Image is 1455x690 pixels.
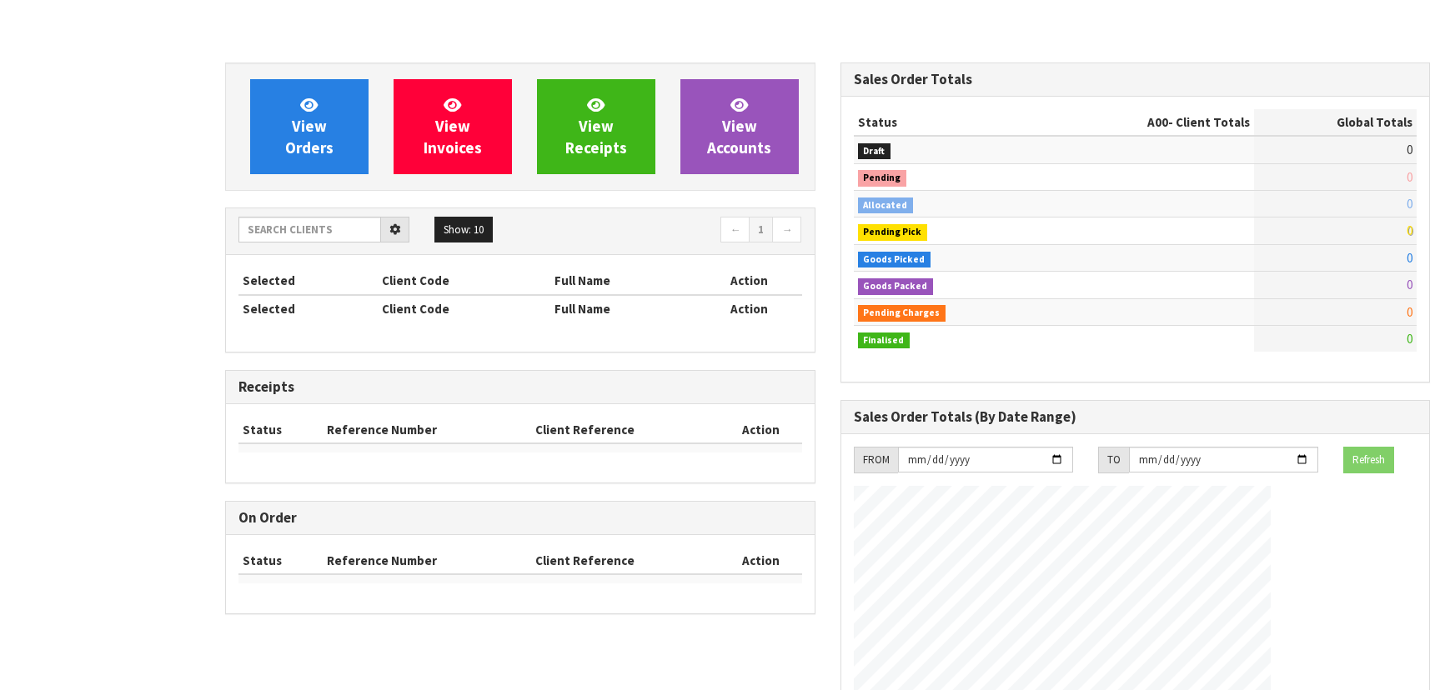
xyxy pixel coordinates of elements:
th: Reference Number [323,547,531,574]
span: Pending [858,170,907,187]
span: Finalised [858,332,911,349]
nav: Page navigation [533,217,802,246]
span: View Invoices [424,95,482,157]
a: 1 [749,217,773,243]
button: Refresh [1343,447,1394,473]
span: A00 [1147,114,1168,130]
span: View Accounts [707,95,771,157]
input: Search clients [238,217,381,242]
span: 0 [1407,196,1412,212]
div: FROM [854,447,898,473]
a: ViewInvoices [394,79,512,174]
th: Status [854,109,1040,136]
span: Goods Picked [858,252,931,268]
button: Show: 10 [434,217,493,243]
span: Draft [858,143,891,160]
a: ViewAccounts [680,79,799,174]
th: Full Name [550,267,697,294]
th: Client Reference [531,547,721,574]
span: 0 [1407,142,1412,157]
th: Client Code [378,295,551,322]
span: 0 [1407,250,1412,266]
a: ← [720,217,750,243]
span: 0 [1407,304,1412,320]
h3: Sales Order Totals [854,72,1417,87]
th: Action [697,295,802,322]
th: Action [720,547,801,574]
th: Selected [238,267,378,294]
h3: Receipts [238,379,802,395]
span: 0 [1407,222,1412,238]
a: ViewReceipts [537,79,655,174]
th: - Client Totals [1040,109,1254,136]
th: Client Reference [531,417,721,443]
th: Selected [238,295,378,322]
span: 0 [1407,331,1412,347]
div: TO [1098,447,1129,473]
th: Full Name [550,295,697,322]
span: Allocated [858,197,914,214]
span: Pending Charges [858,305,946,322]
span: 0 [1407,277,1412,292]
th: Status [238,547,323,574]
span: Goods Packed [858,278,934,295]
h3: Sales Order Totals (By Date Range) [854,409,1417,425]
th: Client Code [378,267,551,294]
h3: On Order [238,510,802,526]
span: View Orders [285,95,334,157]
th: Reference Number [323,417,531,443]
th: Action [697,267,802,294]
span: Pending Pick [858,224,928,241]
th: Global Totals [1254,109,1417,136]
a: → [772,217,801,243]
span: 0 [1407,169,1412,185]
th: Status [238,417,323,443]
th: Action [720,417,801,443]
a: ViewOrders [250,79,369,174]
span: View Receipts [565,95,627,157]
